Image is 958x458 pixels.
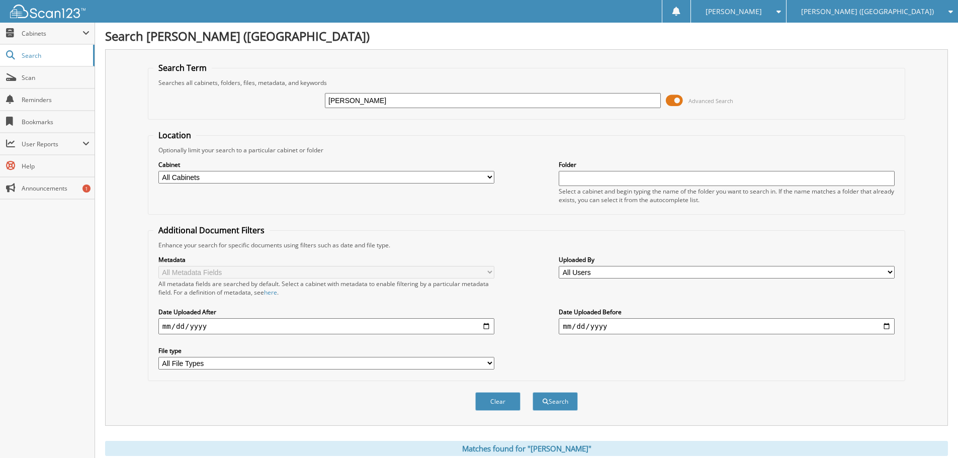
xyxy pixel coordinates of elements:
[22,96,90,104] span: Reminders
[559,160,895,169] label: Folder
[153,62,212,73] legend: Search Term
[105,441,948,456] div: Matches found for "[PERSON_NAME]"
[22,73,90,82] span: Scan
[688,97,733,105] span: Advanced Search
[158,255,494,264] label: Metadata
[559,308,895,316] label: Date Uploaded Before
[153,146,900,154] div: Optionally limit your search to a particular cabinet or folder
[153,225,270,236] legend: Additional Document Filters
[22,162,90,170] span: Help
[105,28,948,44] h1: Search [PERSON_NAME] ([GEOGRAPHIC_DATA])
[533,392,578,411] button: Search
[559,187,895,204] div: Select a cabinet and begin typing the name of the folder you want to search in. If the name match...
[559,255,895,264] label: Uploaded By
[22,51,88,60] span: Search
[10,5,85,18] img: scan123-logo-white.svg
[153,241,900,249] div: Enhance your search for specific documents using filters such as date and file type.
[264,288,277,297] a: here
[559,318,895,334] input: end
[158,346,494,355] label: File type
[158,280,494,297] div: All metadata fields are searched by default. Select a cabinet with metadata to enable filtering b...
[801,9,934,15] span: [PERSON_NAME] ([GEOGRAPHIC_DATA])
[158,318,494,334] input: start
[706,9,762,15] span: [PERSON_NAME]
[22,118,90,126] span: Bookmarks
[158,160,494,169] label: Cabinet
[153,130,196,141] legend: Location
[475,392,520,411] button: Clear
[22,29,82,38] span: Cabinets
[153,78,900,87] div: Searches all cabinets, folders, files, metadata, and keywords
[22,184,90,193] span: Announcements
[82,185,91,193] div: 1
[22,140,82,148] span: User Reports
[158,308,494,316] label: Date Uploaded After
